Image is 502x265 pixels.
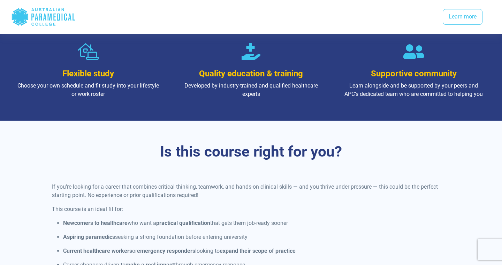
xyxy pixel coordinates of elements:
[47,143,455,161] h3: Is this course right for you?
[342,69,485,79] h3: Supportive community
[63,220,128,226] strong: Newcomers to healthcare
[220,248,296,254] strong: expand their scope of practice
[52,205,450,213] p: This course is an ideal fit for:
[11,6,76,28] div: Australian Paramedical College
[137,248,195,254] strong: emergency responders
[52,183,450,199] p: If you’re looking for a career that combines critical thinking, teamwork, and hands-on clinical s...
[180,82,323,98] p: Developed by industry-trained and qualified healthcare experts
[63,233,450,241] p: seeking a strong foundation before entering university
[180,69,323,79] h3: Quality education & training
[342,82,485,98] p: Learn alongside and be supported by your peers and APC’s dedicated team who are committed to help...
[63,247,450,255] p: or looking to
[63,248,132,254] strong: Current healthcare workers
[63,219,450,227] p: who want a that gets them job-ready sooner
[443,9,482,25] a: Learn more
[17,69,160,79] h3: Flexible study
[63,234,115,240] strong: Aspiring paramedics
[17,82,160,98] p: Choose your own schedule and fit study into your lifestyle or work roster
[156,220,210,226] strong: practical qualification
